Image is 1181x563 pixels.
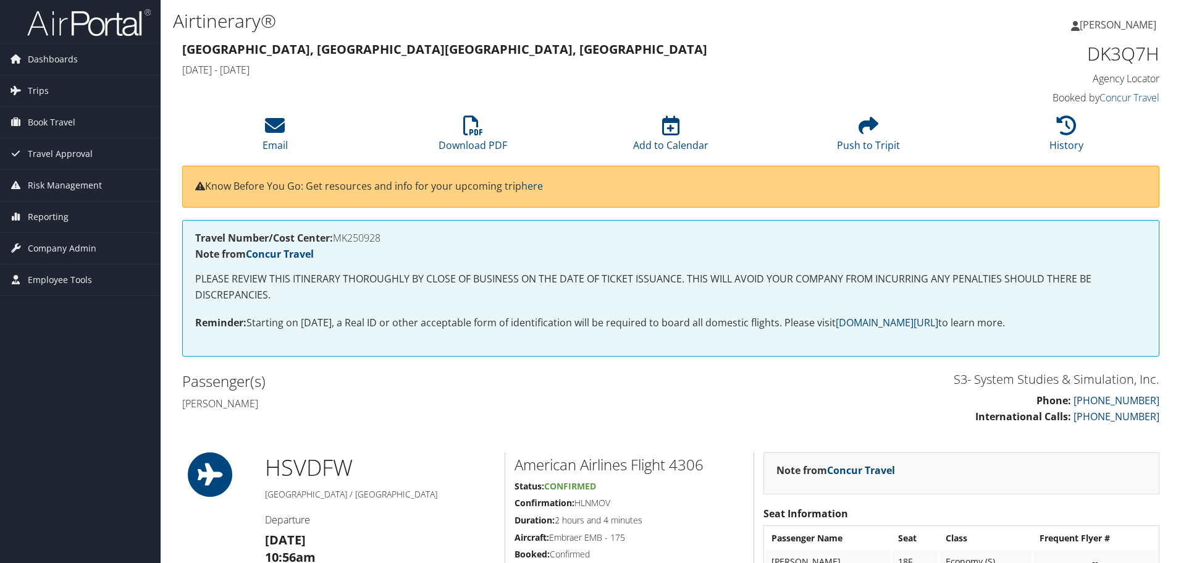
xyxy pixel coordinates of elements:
strong: Note from [195,247,314,261]
a: Concur Travel [246,247,314,261]
h1: DK3Q7H [929,41,1159,67]
h2: Passenger(s) [182,371,662,392]
strong: Status: [515,480,544,492]
strong: Confirmation: [515,497,574,509]
p: Starting on [DATE], a Real ID or other acceptable form of identification will be required to boar... [195,315,1146,331]
h4: Departure [265,513,495,527]
h4: MK250928 [195,233,1146,243]
th: Seat [892,527,938,549]
h5: 2 hours and 4 minutes [515,514,744,527]
strong: International Calls: [975,410,1071,423]
img: airportal-logo.png [27,8,151,37]
a: Email [263,122,288,152]
strong: Reminder: [195,316,246,329]
a: [PERSON_NAME] [1071,6,1169,43]
span: Book Travel [28,107,75,138]
th: Class [939,527,1032,549]
span: Employee Tools [28,265,92,295]
strong: Seat Information [763,507,848,520]
span: Trips [28,75,49,106]
span: [PERSON_NAME] [1080,18,1156,32]
h4: Agency Locator [929,72,1159,85]
strong: [GEOGRAPHIC_DATA], [GEOGRAPHIC_DATA] [GEOGRAPHIC_DATA], [GEOGRAPHIC_DATA] [182,41,707,57]
span: Travel Approval [28,138,93,169]
span: Risk Management [28,170,102,201]
h4: [DATE] - [DATE] [182,63,910,77]
a: Concur Travel [1099,91,1159,104]
th: Frequent Flyer # [1033,527,1158,549]
strong: Aircraft: [515,531,549,543]
h4: [PERSON_NAME] [182,397,662,410]
h5: Embraer EMB - 175 [515,531,744,544]
a: Concur Travel [827,464,895,477]
span: Reporting [28,201,69,232]
a: here [521,179,543,193]
h5: [GEOGRAPHIC_DATA] / [GEOGRAPHIC_DATA] [265,488,495,501]
th: Passenger Name [765,527,891,549]
strong: Phone: [1036,394,1071,407]
strong: [DATE] [265,531,306,548]
a: [PHONE_NUMBER] [1074,394,1159,407]
span: Company Admin [28,233,96,264]
strong: Travel Number/Cost Center: [195,231,333,245]
h4: Booked by [929,91,1159,104]
a: Add to Calendar [633,122,708,152]
a: History [1049,122,1083,152]
h1: HSV DFW [265,452,495,483]
h1: Airtinerary® [173,8,837,34]
span: Dashboards [28,44,78,75]
strong: Booked: [515,548,550,560]
p: Know Before You Go: Get resources and info for your upcoming trip [195,179,1146,195]
span: Confirmed [544,480,596,492]
p: PLEASE REVIEW THIS ITINERARY THOROUGHLY BY CLOSE OF BUSINESS ON THE DATE OF TICKET ISSUANCE. THIS... [195,271,1146,303]
a: [DOMAIN_NAME][URL] [836,316,938,329]
h2: American Airlines Flight 4306 [515,454,744,475]
h3: S3- System Studies & Simulation, Inc. [680,371,1159,388]
a: Push to Tripit [837,122,900,152]
strong: Note from [776,464,895,477]
strong: Duration: [515,514,555,526]
a: [PHONE_NUMBER] [1074,410,1159,423]
a: Download PDF [439,122,507,152]
h5: HLNMOV [515,497,744,509]
h5: Confirmed [515,548,744,561]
